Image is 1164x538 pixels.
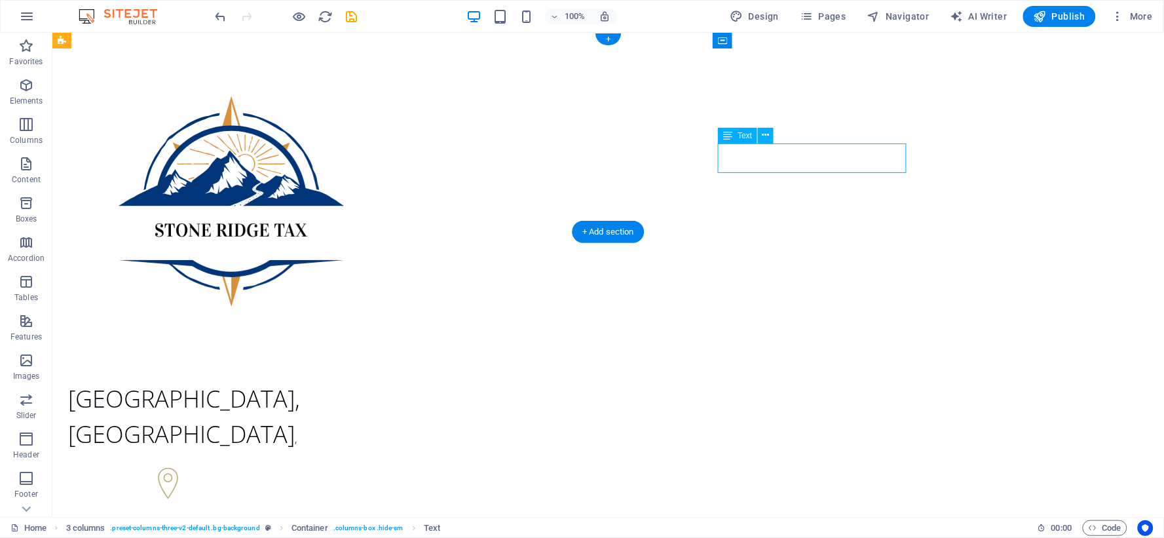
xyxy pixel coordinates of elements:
[867,10,929,23] span: Navigator
[16,350,248,417] span: [GEOGRAPHIC_DATA], [GEOGRAPHIC_DATA]
[66,520,441,536] nav: breadcrumb
[1051,520,1072,536] span: 00 00
[318,9,333,24] i: Reload page
[10,96,43,106] p: Elements
[291,520,328,536] span: Click to select. Double-click to edit
[599,10,610,22] i: On resize automatically adjust zoom level to fit chosen device.
[16,410,37,421] p: Slider
[572,221,645,243] div: + Add section
[1038,520,1072,536] h6: Session time
[265,524,271,531] i: This element is a customizable preset
[8,253,45,263] p: Accordion
[1083,520,1127,536] button: Code
[1089,520,1121,536] span: Code
[213,9,229,24] button: undo
[318,9,333,24] button: reload
[9,56,43,67] p: Favorites
[333,520,404,536] span: . columns-box .hide-sm
[950,10,1007,23] span: AI Writer
[1034,10,1085,23] span: Publish
[10,332,42,342] p: Features
[595,33,621,45] div: +
[725,6,785,27] button: Design
[14,292,38,303] p: Tables
[795,6,851,27] button: Pages
[424,520,440,536] span: Click to select. Double-click to edit
[945,6,1013,27] button: AI Writer
[565,9,586,24] h6: 100%
[16,214,37,224] p: Boxes
[1023,6,1096,27] button: Publish
[13,371,40,381] p: Images
[1061,523,1062,533] span: :
[10,135,43,145] p: Columns
[13,450,39,460] p: Header
[1138,520,1154,536] button: Usercentrics
[730,10,779,23] span: Design
[344,9,360,24] button: save
[14,489,38,499] p: Footer
[10,520,47,536] a: Click to cancel selection. Double-click to open Pages
[12,174,41,185] p: Content
[738,132,752,140] span: Text
[66,520,105,536] span: Click to select. Double-click to edit
[862,6,935,27] button: Navigator
[291,9,307,24] button: Click here to leave preview mode and continue editing
[75,9,174,24] img: Editor Logo
[1106,6,1158,27] button: More
[1112,10,1153,23] span: More
[345,9,360,24] i: Save (Ctrl+S)
[110,520,259,536] span: . preset-columns-three-v2-default .bg-background
[545,9,591,24] button: 100%
[800,10,846,23] span: Pages
[725,6,785,27] div: Design (Ctrl+Alt+Y)
[214,9,229,24] i: Undo: Change text (Ctrl+Z)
